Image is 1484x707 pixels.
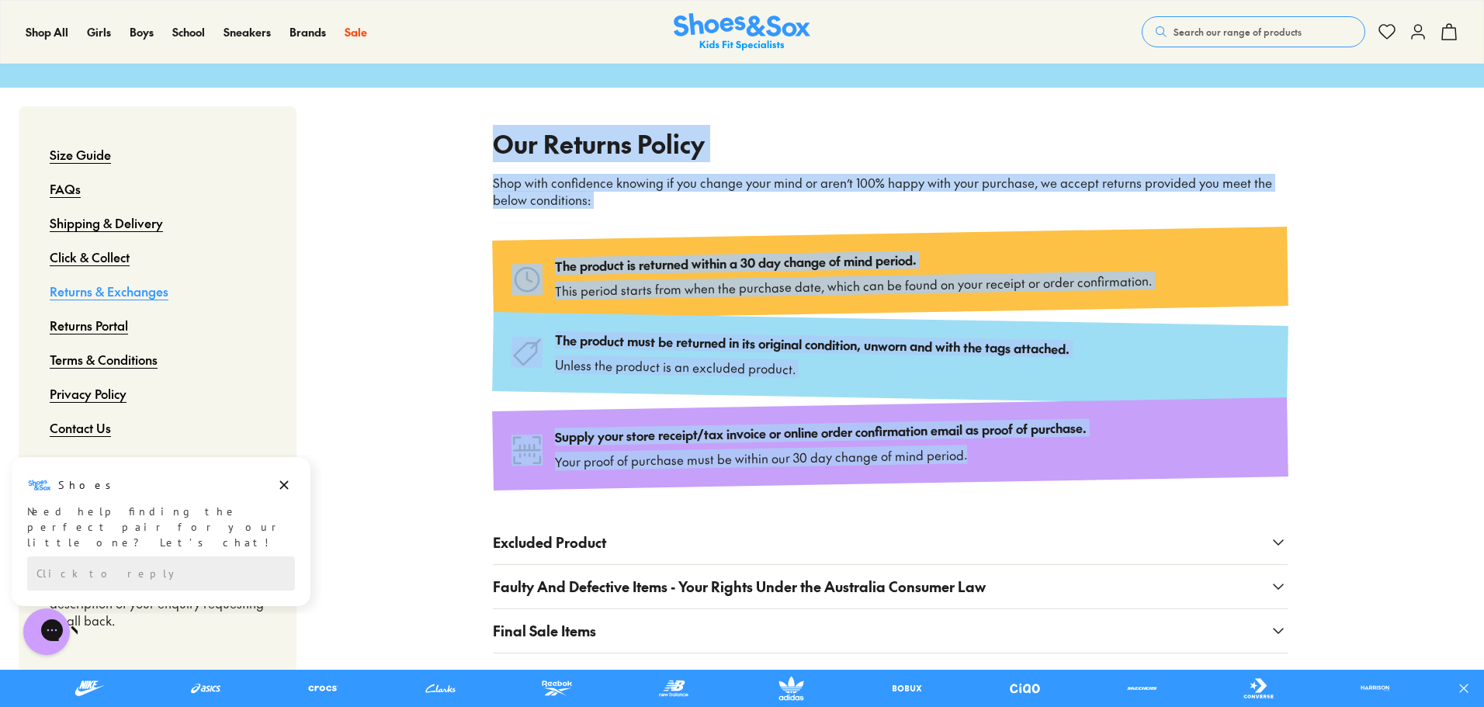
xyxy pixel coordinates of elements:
a: FAQs [50,172,81,206]
img: SNS_Logo_Responsive.svg [674,13,810,51]
span: Faulty And Defective Items - Your Rights Under the Australia Consumer Law [493,576,986,597]
span: Final Sale Items [493,620,596,641]
button: Dismiss campaign [273,19,295,41]
p: Shop with confidence knowing if you change your mind or aren’t 100% happy with your purchase, we ... [493,175,1288,209]
img: Type_clock.svg [511,264,543,296]
a: Shoes & Sox [674,13,810,51]
div: Campaign message [12,2,310,151]
p: The product must be returned in its original condition, unworn and with the tags attached. [555,331,1070,357]
a: Size Guide [50,137,111,172]
p: The product is returned within a 30 day change of mind period. [555,248,1152,275]
div: Need help finding the perfect pair for your little one? Let’s chat! [27,49,295,95]
img: Type_tag.svg [511,336,543,368]
a: Click & Collect [50,240,130,274]
h2: Our Returns Policy [493,125,1288,162]
button: Excluded Product [493,521,1288,564]
iframe: Gorgias live chat messenger [16,603,78,660]
button: Search our range of products [1142,16,1365,47]
p: Unless the product is an excluded product. [555,355,1070,383]
button: Faulty And Defective Items - Your Rights Under the Australia Consumer Law [493,565,1288,608]
a: Terms & Conditions [50,342,158,376]
a: Girls [87,24,111,40]
a: Returns & Exchanges [50,274,168,308]
p: This period starts from when the purchase date, which can be found on your receipt or order confi... [555,271,1152,300]
a: Privacy Policy [50,376,127,411]
a: School [172,24,205,40]
a: Brands [290,24,326,40]
img: Shoes logo [27,18,52,43]
a: Boys [130,24,154,40]
div: Reply to the campaigns [27,102,295,136]
img: Type_search-barcode.svg [511,434,543,466]
button: Final Sale Items [493,609,1288,653]
div: Message from Shoes. Need help finding the perfect pair for your little one? Let’s chat! [12,18,310,95]
span: Excluded Product [493,532,606,553]
a: Sale [345,24,367,40]
span: Search our range of products [1174,25,1302,39]
a: Contact Us [50,411,111,445]
a: Shipping & Delivery [50,206,163,240]
a: Sneakers [224,24,271,40]
h3: Shoes [58,23,120,38]
a: Shop All [26,24,68,40]
p: Supply your store receipt/tax invoice or online order confirmation email as proof of purchase. [555,419,1087,445]
p: Your proof of purchase must be within our 30 day change of mind period. [555,442,1087,470]
a: Returns Portal [50,308,128,342]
